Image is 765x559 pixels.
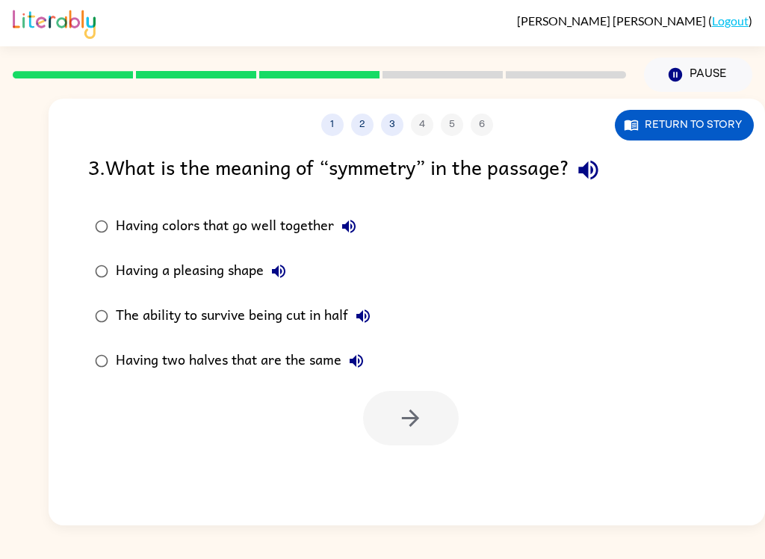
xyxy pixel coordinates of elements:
[517,13,708,28] span: [PERSON_NAME] [PERSON_NAME]
[712,13,749,28] a: Logout
[88,151,725,189] div: 3 . What is the meaning of “symmetry” in the passage?
[116,256,294,286] div: Having a pleasing shape
[517,13,752,28] div: ( )
[116,301,378,331] div: The ability to survive being cut in half
[341,346,371,376] button: Having two halves that are the same
[264,256,294,286] button: Having a pleasing shape
[116,211,364,241] div: Having colors that go well together
[348,301,378,331] button: The ability to survive being cut in half
[321,114,344,136] button: 1
[615,110,754,140] button: Return to story
[351,114,374,136] button: 2
[644,58,752,92] button: Pause
[13,6,96,39] img: Literably
[381,114,403,136] button: 3
[334,211,364,241] button: Having colors that go well together
[116,346,371,376] div: Having two halves that are the same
